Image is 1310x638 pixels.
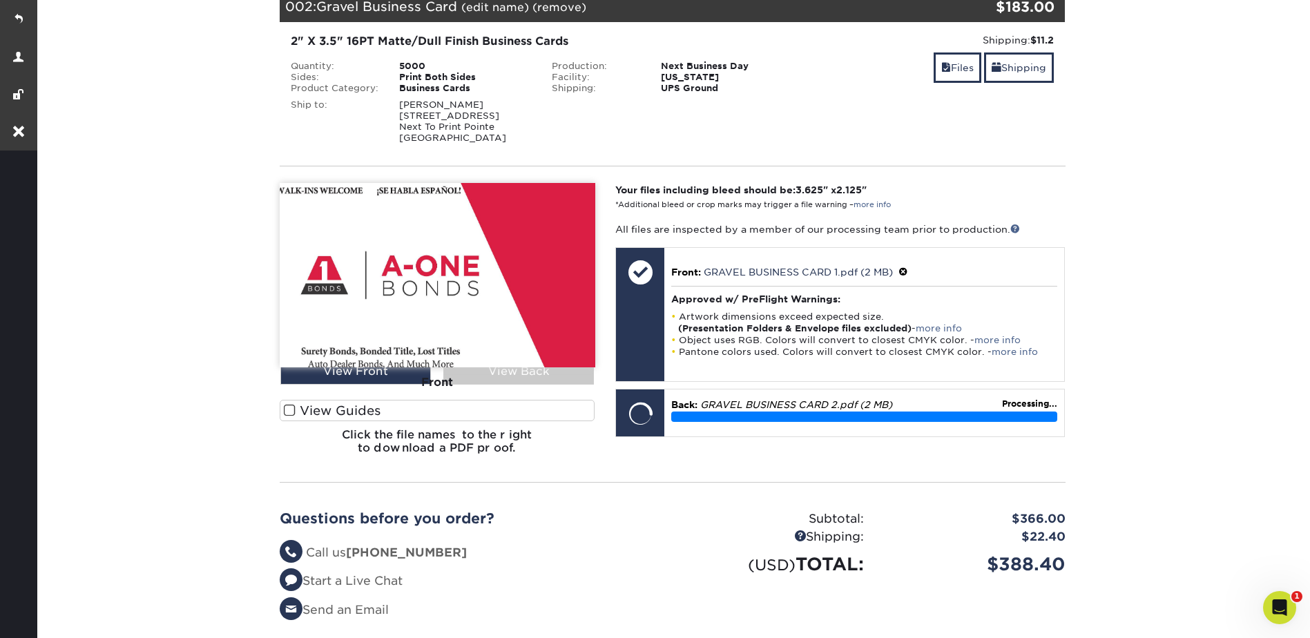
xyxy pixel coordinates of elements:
[280,400,595,421] label: View Guides
[1030,35,1054,46] strong: $11.2
[704,267,893,278] a: GRAVEL BUSINESS CARD 1.pdf (2 MB)
[280,61,389,72] div: Quantity:
[671,334,1057,346] li: Object uses RGB. Colors will convert to closest CMYK color. -
[615,222,1065,236] p: All files are inspected by a member of our processing team prior to production.
[461,1,529,14] a: (edit name)
[651,83,803,94] div: UPS Ground
[280,510,662,527] h2: Questions before you order?
[1291,591,1302,602] span: 1
[974,335,1021,345] a: more info
[916,323,962,333] a: more info
[700,399,892,410] em: GRAVEL BUSINESS CARD 2.pdf (2 MB)
[651,72,803,83] div: [US_STATE]
[280,603,389,617] a: Send an Email
[346,545,467,559] strong: [PHONE_NUMBER]
[615,200,891,209] small: *Additional bleed or crop marks may trigger a file warning –
[280,83,389,94] div: Product Category:
[389,61,541,72] div: 5000
[280,72,389,83] div: Sides:
[673,528,874,546] div: Shipping:
[671,293,1057,304] h4: Approved w/ PreFlight Warnings:
[389,72,541,83] div: Print Both Sides
[671,346,1057,358] li: Pantone colors used. Colors will convert to closest CMYK color. -
[748,556,796,574] small: (USD)
[615,184,867,195] strong: Your files including bleed should be: " x "
[671,267,701,278] span: Front:
[941,62,951,73] span: files
[280,574,403,588] a: Start a Live Chat
[874,528,1076,546] div: $22.40
[984,52,1054,82] a: Shipping
[992,347,1038,357] a: more info
[541,72,651,83] div: Facility:
[389,83,541,94] div: Business Cards
[291,33,793,50] div: 2" X 3.5" 16PT Matte/Dull Finish Business Cards
[280,99,389,144] div: Ship to:
[854,200,891,209] a: more info
[813,33,1054,47] div: Shipping:
[671,311,1057,334] li: Artwork dimensions exceed expected size. -
[874,510,1076,528] div: $366.00
[673,551,874,577] div: TOTAL:
[280,544,662,562] li: Call us
[651,61,803,72] div: Next Business Day
[934,52,981,82] a: Files
[671,399,697,410] span: Back:
[874,551,1076,577] div: $388.40
[992,62,1001,73] span: shipping
[796,184,823,195] span: 3.625
[678,323,912,333] strong: (Presentation Folders & Envelope files excluded)
[1263,591,1296,624] iframe: Intercom live chat
[673,510,874,528] div: Subtotal:
[389,99,541,144] div: [PERSON_NAME] [STREET_ADDRESS] Next To Print Pointe [GEOGRAPHIC_DATA]
[280,428,595,465] h6: Click the file names to the right to download a PDF proof.
[541,83,651,94] div: Shipping:
[836,184,862,195] span: 2.125
[532,1,586,14] a: (remove)
[280,367,595,398] div: Front
[541,61,651,72] div: Production:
